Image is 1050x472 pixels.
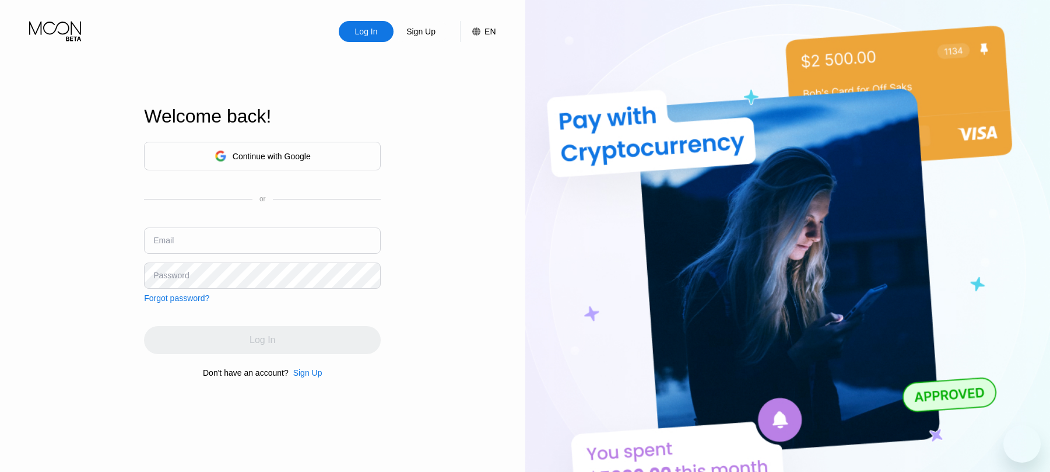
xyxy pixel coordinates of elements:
[233,152,311,161] div: Continue with Google
[144,293,209,303] div: Forgot password?
[203,368,289,377] div: Don't have an account?
[405,26,437,37] div: Sign Up
[394,21,448,42] div: Sign Up
[354,26,379,37] div: Log In
[484,27,496,36] div: EN
[339,21,394,42] div: Log In
[144,142,381,170] div: Continue with Google
[153,271,189,280] div: Password
[259,195,266,203] div: or
[153,236,174,245] div: Email
[144,106,381,127] div: Welcome back!
[289,368,322,377] div: Sign Up
[1003,425,1041,463] iframe: Button to launch messaging window
[460,21,496,42] div: EN
[293,368,322,377] div: Sign Up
